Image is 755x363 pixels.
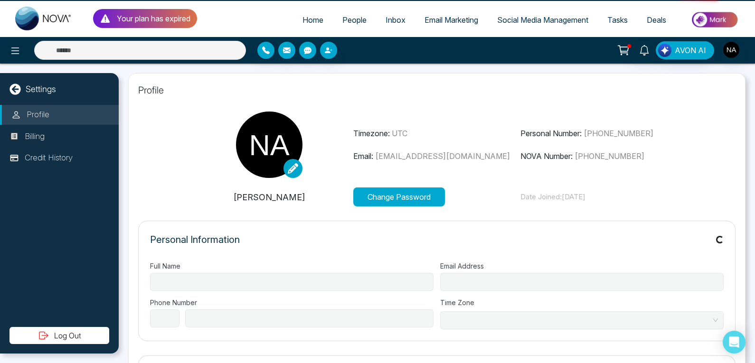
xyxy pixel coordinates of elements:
[138,83,736,97] p: Profile
[680,9,749,30] img: Market-place.gif
[415,11,488,29] a: Email Marketing
[386,15,406,25] span: Inbox
[607,15,628,25] span: Tasks
[25,152,73,164] p: Credit History
[15,7,72,30] img: Nova CRM Logo
[656,41,714,59] button: AVON AI
[342,15,367,25] span: People
[637,11,676,29] a: Deals
[333,11,376,29] a: People
[392,129,407,138] span: UTC
[293,11,333,29] a: Home
[723,42,739,58] img: User Avatar
[9,327,109,344] button: Log Out
[150,233,240,247] p: Personal Information
[25,130,45,143] p: Billing
[375,151,510,161] span: [EMAIL_ADDRESS][DOMAIN_NAME]
[353,128,521,139] p: Timezone:
[440,298,724,307] label: Time Zone
[520,128,688,139] p: Personal Number:
[27,109,49,121] p: Profile
[675,45,706,56] span: AVON AI
[598,11,637,29] a: Tasks
[302,15,323,25] span: Home
[497,15,588,25] span: Social Media Management
[186,191,353,204] p: [PERSON_NAME]
[575,151,644,161] span: [PHONE_NUMBER]
[440,261,724,271] label: Email Address
[353,187,445,206] button: Change Password
[353,150,521,162] p: Email:
[425,15,478,25] span: Email Marketing
[658,44,671,57] img: Lead Flow
[520,192,688,203] p: Date Joined: [DATE]
[117,13,190,24] p: Your plan has expired
[584,129,653,138] span: [PHONE_NUMBER]
[26,83,56,95] p: Settings
[150,261,434,271] label: Full Name
[520,150,688,162] p: NOVA Number:
[488,11,598,29] a: Social Media Management
[150,298,434,307] label: Phone Number
[723,331,746,354] div: Open Intercom Messenger
[647,15,666,25] span: Deals
[376,11,415,29] a: Inbox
